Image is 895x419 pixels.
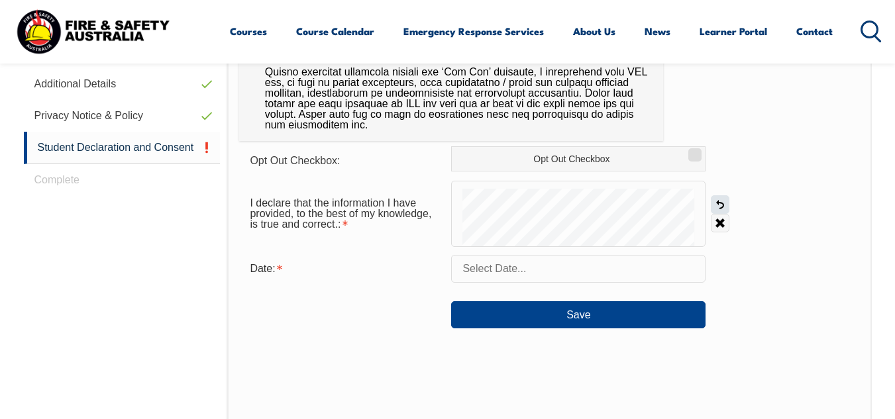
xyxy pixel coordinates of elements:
[250,155,340,166] span: Opt Out Checkbox:
[239,256,451,281] div: Date is required.
[24,68,221,100] a: Additional Details
[796,15,833,47] a: Contact
[711,214,729,232] a: Clear
[711,195,729,214] a: Undo
[24,132,221,164] a: Student Declaration and Consent
[24,100,221,132] a: Privacy Notice & Policy
[451,146,706,171] label: Opt Out Checkbox
[645,15,670,47] a: News
[239,191,451,237] div: I declare that the information I have provided, to the best of my knowledge, is true and correct....
[573,15,615,47] a: About Us
[403,15,544,47] a: Emergency Response Services
[230,15,267,47] a: Courses
[296,15,374,47] a: Course Calendar
[451,255,706,283] input: Select Date...
[700,15,767,47] a: Learner Portal
[451,301,706,328] button: Save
